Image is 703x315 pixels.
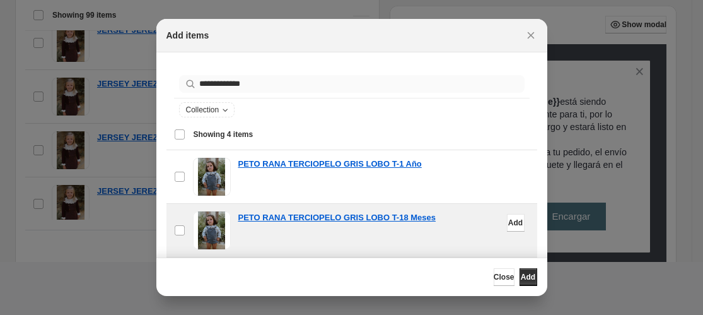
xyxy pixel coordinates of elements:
span: Add [521,272,535,282]
button: Add [520,268,537,286]
button: Add [507,214,525,232]
span: Collection [186,105,219,115]
button: Collection [180,103,235,117]
h2: Add items [166,29,209,42]
span: Add [508,218,523,228]
span: Close [494,272,514,282]
a: PETO RANA TERCIOPELO GRIS LOBO T-1 Año [238,158,422,170]
button: Close [494,268,514,286]
a: PETO RANA TERCIOPELO GRIS LOBO T-18 Meses [238,211,436,224]
button: Close [522,27,540,44]
span: Showing 4 items [194,129,253,140]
